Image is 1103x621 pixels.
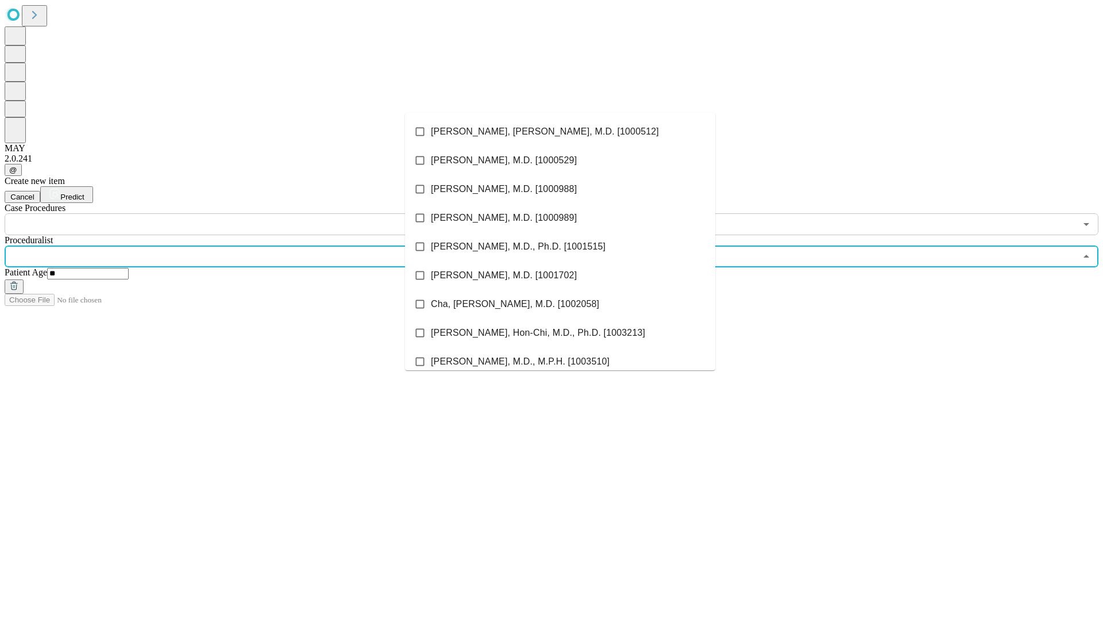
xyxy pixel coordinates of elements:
[431,355,610,369] span: [PERSON_NAME], M.D., M.P.H. [1003510]
[9,166,17,174] span: @
[5,154,1098,164] div: 2.0.241
[431,326,645,340] span: [PERSON_NAME], Hon-Chi, M.D., Ph.D. [1003213]
[60,193,84,201] span: Predict
[431,125,659,139] span: [PERSON_NAME], [PERSON_NAME], M.D. [1000512]
[431,269,577,282] span: [PERSON_NAME], M.D. [1001702]
[431,240,606,254] span: [PERSON_NAME], M.D., Ph.D. [1001515]
[5,164,22,176] button: @
[1078,216,1094,232] button: Open
[5,267,47,277] span: Patient Age
[40,186,93,203] button: Predict
[5,191,40,203] button: Cancel
[5,143,1098,154] div: MAY
[431,211,577,225] span: [PERSON_NAME], M.D. [1000989]
[5,235,53,245] span: Proceduralist
[5,176,65,186] span: Create new item
[10,193,34,201] span: Cancel
[5,203,65,213] span: Scheduled Procedure
[1078,248,1094,264] button: Close
[431,154,577,167] span: [PERSON_NAME], M.D. [1000529]
[431,297,599,311] span: Cha, [PERSON_NAME], M.D. [1002058]
[431,182,577,196] span: [PERSON_NAME], M.D. [1000988]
